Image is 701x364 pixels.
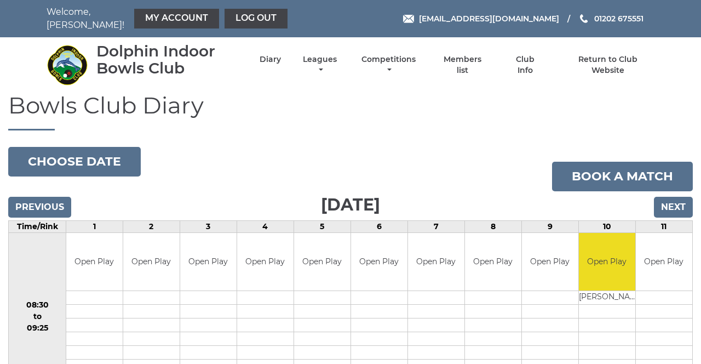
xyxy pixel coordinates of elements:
img: Email [403,15,414,23]
td: Open Play [636,233,692,291]
h1: Bowls Club Diary [8,93,693,130]
td: 6 [350,221,407,233]
td: Open Play [237,233,294,291]
td: Open Play [579,233,635,291]
td: 4 [237,221,294,233]
img: Dolphin Indoor Bowls Club [47,44,88,86]
a: Email [EMAIL_ADDRESS][DOMAIN_NAME] [403,13,559,25]
input: Previous [8,197,71,218]
td: 3 [180,221,237,233]
td: 11 [635,221,692,233]
a: Competitions [359,54,418,76]
a: Phone us 01202 675551 [578,13,643,25]
td: Open Play [180,233,237,291]
td: Open Play [522,233,578,291]
a: Book a match [552,162,693,191]
td: Open Play [351,233,407,291]
nav: Welcome, [PERSON_NAME]! [47,5,290,32]
span: 01202 675551 [594,14,643,24]
a: Diary [260,54,281,65]
td: Time/Rink [9,221,66,233]
a: Members list [438,54,488,76]
a: Leagues [300,54,340,76]
td: 8 [464,221,521,233]
td: Open Play [465,233,521,291]
a: My Account [134,9,219,29]
div: Dolphin Indoor Bowls Club [96,43,240,77]
td: [PERSON_NAME] [579,291,635,304]
a: Club Info [507,54,543,76]
td: 1 [66,221,123,233]
img: Phone us [580,14,588,23]
a: Log out [225,9,288,29]
td: 5 [294,221,350,233]
span: [EMAIL_ADDRESS][DOMAIN_NAME] [419,14,559,24]
td: 2 [123,221,180,233]
td: 9 [521,221,578,233]
button: Choose date [8,147,141,177]
a: Return to Club Website [562,54,654,76]
input: Next [654,197,693,218]
td: 10 [578,221,635,233]
td: Open Play [123,233,180,291]
td: 7 [407,221,464,233]
td: Open Play [408,233,464,291]
td: Open Play [294,233,350,291]
td: Open Play [66,233,123,291]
